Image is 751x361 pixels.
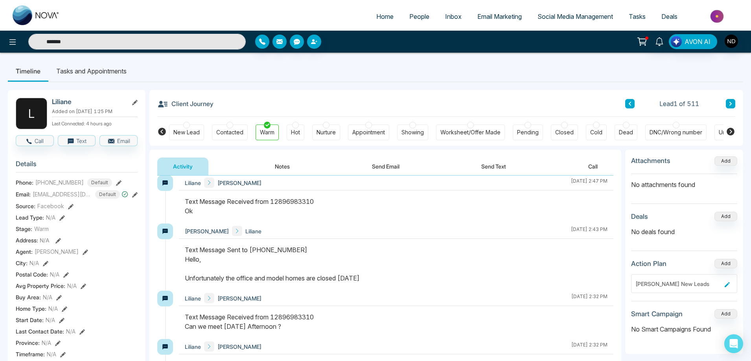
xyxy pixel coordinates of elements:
[629,13,646,20] span: Tasks
[52,98,125,106] h2: Liliane
[440,128,501,136] div: Worksheet/Offer Made
[631,260,666,268] h3: Action Plan
[217,294,261,302] span: [PERSON_NAME]
[43,293,52,301] span: N/A
[34,225,49,233] span: Warm
[631,213,648,220] h3: Deals
[352,128,385,136] div: Appointment
[52,108,138,115] p: Added on [DATE] 1:25 PM
[572,158,613,175] button: Call
[16,259,28,267] span: City :
[46,213,55,222] span: N/A
[217,179,261,187] span: [PERSON_NAME]
[47,350,56,358] span: N/A
[317,128,336,136] div: Nurture
[16,178,33,187] span: Phone:
[185,227,229,235] span: [PERSON_NAME]
[217,343,261,351] span: [PERSON_NAME]
[16,98,47,129] div: L
[157,158,208,175] button: Activity
[42,339,51,347] span: N/A
[37,202,64,210] span: Facebook
[714,259,737,268] button: Add
[725,35,738,48] img: User Avatar
[16,202,35,210] span: Source:
[376,13,394,20] span: Home
[35,247,79,256] span: [PERSON_NAME]
[216,128,243,136] div: Contacted
[714,212,737,221] button: Add
[590,128,602,136] div: Cold
[185,179,201,187] span: Liliane
[16,225,32,233] span: Stage:
[8,60,48,82] li: Timeline
[185,294,201,302] span: Liliane
[724,334,743,353] div: Open Intercom Messenger
[571,341,607,352] div: [DATE] 2:32 PM
[685,37,711,46] span: AVON AI
[16,270,48,279] span: Postal Code :
[16,160,138,172] h3: Details
[46,316,55,324] span: N/A
[445,13,462,20] span: Inbox
[466,158,522,175] button: Send Text
[661,13,677,20] span: Deals
[99,135,138,146] button: Email
[477,13,522,20] span: Email Marketing
[16,339,40,347] span: Province :
[571,178,607,188] div: [DATE] 2:47 PM
[530,9,621,24] a: Social Media Management
[619,128,633,136] div: Dead
[437,9,469,24] a: Inbox
[653,9,685,24] a: Deals
[555,128,574,136] div: Closed
[291,128,300,136] div: Hot
[631,157,670,165] h3: Attachments
[719,128,750,136] div: Unspecified
[16,282,65,290] span: Avg Property Price :
[714,157,737,164] span: Add
[16,350,45,358] span: Timeframe :
[401,9,437,24] a: People
[16,247,33,256] span: Agent:
[66,327,75,335] span: N/A
[517,128,539,136] div: Pending
[631,174,737,189] p: No attachments found
[16,213,44,222] span: Lead Type:
[631,324,737,334] p: No Smart Campaigns Found
[67,282,77,290] span: N/A
[87,178,112,187] span: Default
[16,135,54,146] button: Call
[35,178,84,187] span: [PHONE_NUMBER]
[52,119,138,127] p: Last Connected: 4 hours ago
[40,237,50,244] span: N/A
[185,343,201,351] span: Liliane
[33,190,92,198] span: [EMAIL_ADDRESS][DOMAIN_NAME]
[48,304,58,313] span: N/A
[631,227,737,236] p: No deals found
[401,128,424,136] div: Showing
[95,190,120,199] span: Default
[50,270,59,279] span: N/A
[571,293,607,303] div: [DATE] 2:32 PM
[13,5,60,25] img: Nova CRM Logo
[671,36,682,47] img: Lead Flow
[58,135,96,146] button: Text
[669,34,717,49] button: AVON AI
[16,293,41,301] span: Buy Area :
[571,226,607,236] div: [DATE] 2:43 PM
[259,158,306,175] button: Notes
[173,128,200,136] div: New Lead
[689,7,746,25] img: Market-place.gif
[537,13,613,20] span: Social Media Management
[16,304,46,313] span: Home Type :
[714,309,737,319] button: Add
[368,9,401,24] a: Home
[16,316,44,324] span: Start Date :
[621,9,653,24] a: Tasks
[245,227,261,235] span: Liliane
[650,128,702,136] div: DNC/Wrong number
[659,99,699,108] span: Lead 1 of 511
[469,9,530,24] a: Email Marketing
[16,236,50,244] span: Address:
